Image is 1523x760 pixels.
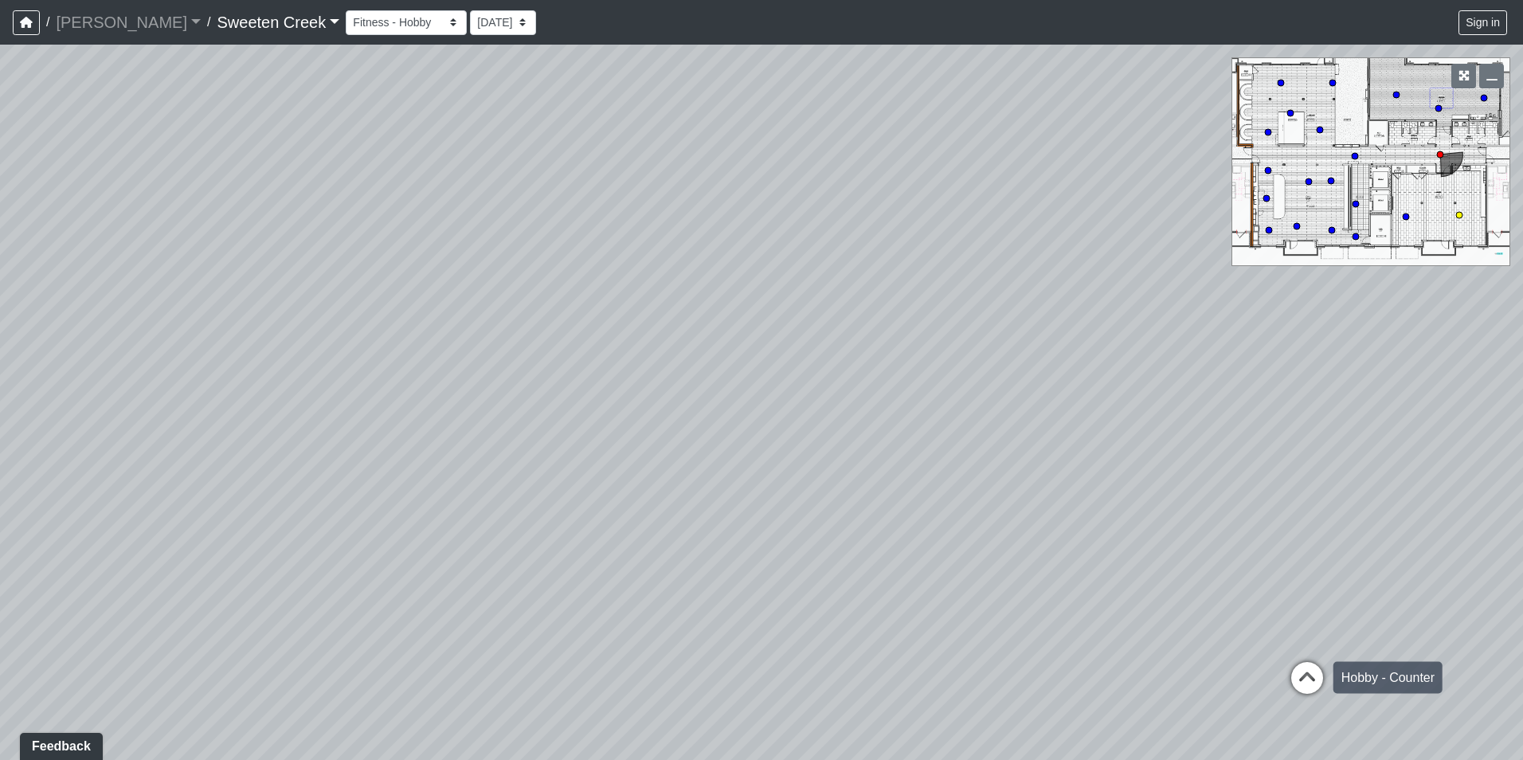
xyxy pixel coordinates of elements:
span: / [201,6,217,38]
iframe: Ybug feedback widget [12,728,106,760]
div: Hobby - Counter [1333,662,1443,694]
a: [PERSON_NAME] [56,6,201,38]
span: / [40,6,56,38]
a: Sweeten Creek [217,6,339,38]
button: Sign in [1458,10,1507,35]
